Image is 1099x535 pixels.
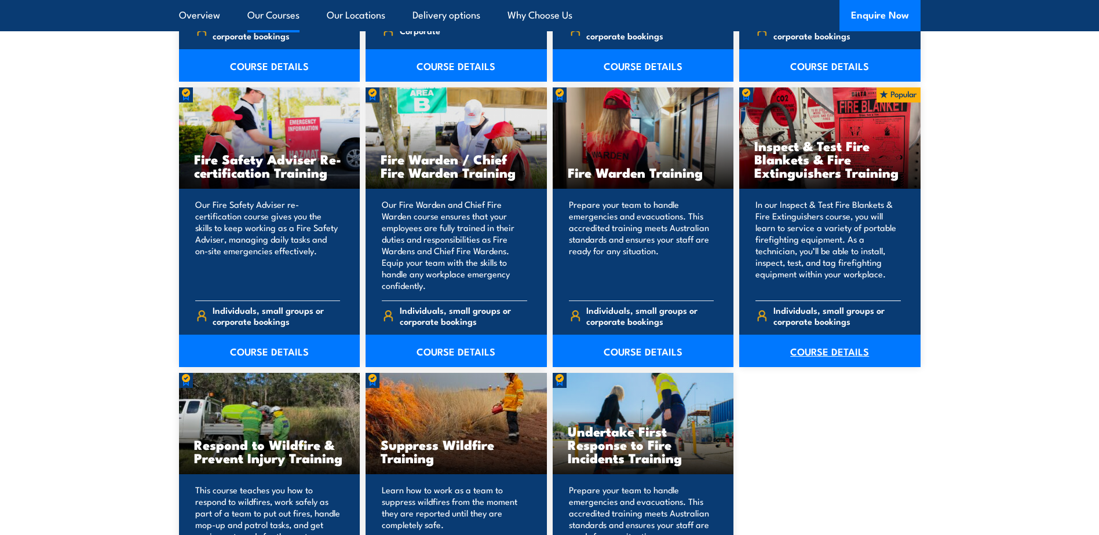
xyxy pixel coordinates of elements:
[194,152,345,179] h3: Fire Safety Adviser Re-certification Training
[739,335,921,367] a: COURSE DETAILS
[553,49,734,82] a: COURSE DETAILS
[400,305,527,327] span: Individuals, small groups or corporate bookings
[754,139,906,179] h3: Inspect & Test Fire Blankets & Fire Extinguishers Training
[213,19,340,41] span: Individuals, small groups or corporate bookings
[195,199,341,291] p: Our Fire Safety Adviser re-certification course gives you the skills to keep working as a Fire Sa...
[213,305,340,327] span: Individuals, small groups or corporate bookings
[755,199,901,291] p: In our Inspect & Test Fire Blankets & Fire Extinguishers course, you will learn to service a vari...
[194,438,345,464] h3: Respond to Wildfire & Prevent Injury Training
[381,438,532,464] h3: Suppress Wildfire Training
[553,335,734,367] a: COURSE DETAILS
[179,335,360,367] a: COURSE DETAILS
[739,49,921,82] a: COURSE DETAILS
[366,49,547,82] a: COURSE DETAILS
[568,166,719,179] h3: Fire Warden Training
[179,49,360,82] a: COURSE DETAILS
[568,424,719,464] h3: Undertake First Response to Fire Incidents Training
[586,305,714,327] span: Individuals, small groups or corporate bookings
[382,199,527,291] p: Our Fire Warden and Chief Fire Warden course ensures that your employees are fully trained in the...
[773,19,901,41] span: Individuals, small groups or corporate bookings
[381,152,532,179] h3: Fire Warden / Chief Fire Warden Training
[366,335,547,367] a: COURSE DETAILS
[586,19,714,41] span: Individuals, small groups or corporate bookings
[569,199,714,291] p: Prepare your team to handle emergencies and evacuations. This accredited training meets Australia...
[773,305,901,327] span: Individuals, small groups or corporate bookings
